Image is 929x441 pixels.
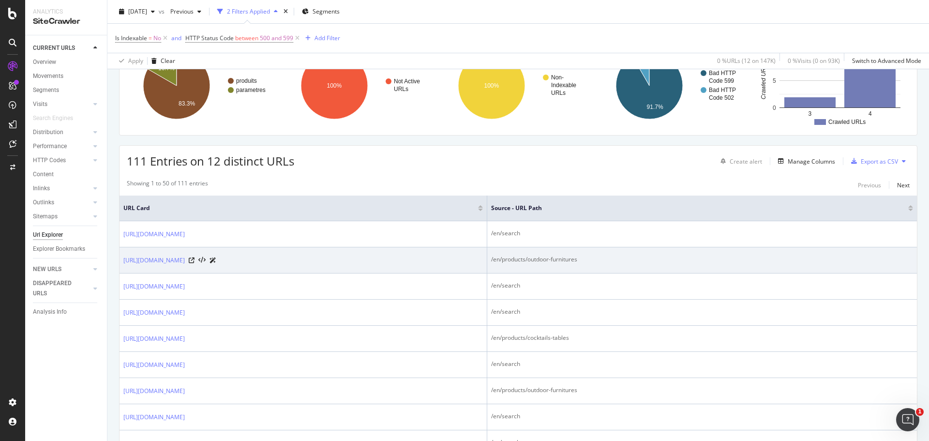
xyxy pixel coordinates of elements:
[327,82,342,89] text: 100%
[33,141,90,152] a: Performance
[198,257,206,264] button: View HTML Source
[33,212,90,222] a: Sitemaps
[33,85,59,95] div: Segments
[33,244,100,254] a: Explorer Bookmarks
[127,44,278,128] div: A chart.
[123,282,185,291] a: [URL][DOMAIN_NAME]
[235,34,258,42] span: between
[123,229,185,239] a: [URL][DOMAIN_NAME]
[491,412,913,421] div: /en/search
[236,87,266,93] text: parametres
[123,412,185,422] a: [URL][DOMAIN_NAME]
[33,212,58,222] div: Sitemaps
[848,53,921,69] button: Switch to Advanced Mode
[709,77,734,84] text: Code 599
[897,179,910,191] button: Next
[171,33,181,43] button: and
[115,4,159,19] button: [DATE]
[148,53,175,69] button: Clear
[33,230,100,240] a: Url Explorer
[149,34,152,42] span: =
[171,34,181,42] div: and
[33,198,54,208] div: Outlinks
[394,78,420,85] text: Not Active
[551,74,564,81] text: Non-
[33,71,100,81] a: Movements
[33,57,100,67] a: Overview
[717,57,776,65] div: 0 % URLs ( 12 on 147K )
[773,77,776,84] text: 5
[33,278,90,299] a: DISAPPEARED URLS
[123,256,185,265] a: [URL][DOMAIN_NAME]
[774,155,835,167] button: Manage Columns
[491,386,913,395] div: /en/products/outdoor-furnitures
[760,62,767,99] text: Crawled URLs
[33,278,82,299] div: DISAPPEARED URLS
[33,169,100,180] a: Content
[313,7,340,15] span: Segments
[847,153,898,169] button: Export as CSV
[123,360,185,370] a: [URL][DOMAIN_NAME]
[301,32,340,44] button: Add Filter
[709,94,734,101] text: Code 502
[491,281,913,290] div: /en/search
[551,90,566,96] text: URLs
[33,307,67,317] div: Analysis Info
[161,57,175,65] div: Clear
[315,34,340,42] div: Add Filter
[33,264,90,274] a: NEW URLS
[491,334,913,342] div: /en/products/cocktails-tables
[788,57,840,65] div: 0 % Visits ( 0 on 93K )
[916,408,924,416] span: 1
[159,7,166,15] span: vs
[210,255,216,265] a: AI Url Details
[484,82,499,89] text: 100%
[158,65,175,72] text: 16.7%
[260,31,293,45] span: 500 and 599
[491,307,913,316] div: /en/search
[127,153,294,169] span: 111 Entries on 12 distinct URLs
[179,100,195,107] text: 83.3%
[896,408,919,431] iframe: Intercom live chat
[115,34,147,42] span: Is Indexable
[33,264,61,274] div: NEW URLS
[128,7,147,15] span: 2025 Sep. 1st
[869,110,872,117] text: 4
[33,16,99,27] div: SiteCrawler
[189,258,195,263] a: Visit Online Page
[717,153,762,169] button: Create alert
[123,308,185,318] a: [URL][DOMAIN_NAME]
[551,82,576,89] text: Indexable
[33,141,67,152] div: Performance
[33,99,90,109] a: Visits
[442,44,593,128] svg: A chart.
[282,7,290,16] div: times
[788,157,835,166] div: Manage Columns
[33,113,83,123] a: Search Engines
[33,127,90,137] a: Distribution
[127,179,208,191] div: Showing 1 to 50 of 111 entries
[709,70,736,76] text: Bad HTTP
[491,255,913,264] div: /en/products/outdoor-furnitures
[33,8,99,16] div: Analytics
[166,7,194,15] span: Previous
[757,44,908,128] svg: A chart.
[33,57,56,67] div: Overview
[491,229,913,238] div: /en/search
[491,360,913,368] div: /en/search
[33,244,85,254] div: Explorer Bookmarks
[709,87,736,93] text: Bad HTTP
[285,44,436,128] div: A chart.
[33,43,90,53] a: CURRENT URLS
[123,334,185,344] a: [URL][DOMAIN_NAME]
[33,230,63,240] div: Url Explorer
[33,155,90,166] a: HTTP Codes
[773,105,776,111] text: 0
[33,198,90,208] a: Outlinks
[33,307,100,317] a: Analysis Info
[33,169,54,180] div: Content
[33,183,90,194] a: Inlinks
[33,85,100,95] a: Segments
